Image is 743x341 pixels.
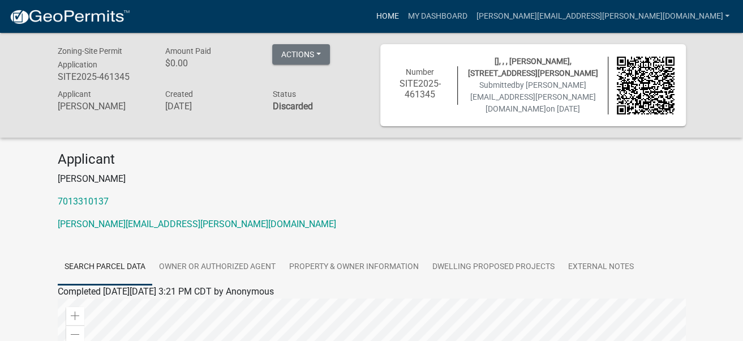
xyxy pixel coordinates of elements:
[470,80,596,113] span: Submitted on [DATE]
[282,249,426,285] a: Property & Owner Information
[58,249,152,285] a: Search Parcel Data
[406,67,434,76] span: Number
[617,57,675,114] img: QR code
[165,101,255,112] h6: [DATE]
[165,46,211,56] span: Amount Paid
[165,89,192,99] span: Created
[58,71,148,82] h6: SITE2025-461345
[58,286,274,297] span: Completed [DATE][DATE] 3:21 PM CDT by Anonymous
[272,89,295,99] span: Status
[58,172,686,186] p: [PERSON_NAME]
[165,58,255,69] h6: $0.00
[426,249,561,285] a: Dwelling Proposed Projects
[272,101,312,112] strong: Discarded
[470,80,596,113] span: by [PERSON_NAME][EMAIL_ADDRESS][PERSON_NAME][DOMAIN_NAME]
[58,89,91,99] span: Applicant
[58,151,686,168] h4: Applicant
[392,78,449,100] h6: SITE2025-461345
[371,6,403,27] a: Home
[152,249,282,285] a: Owner or Authorized Agent
[471,6,734,27] a: [PERSON_NAME][EMAIL_ADDRESS][PERSON_NAME][DOMAIN_NAME]
[58,196,109,207] a: 7013310137
[272,44,330,65] button: Actions
[561,249,641,285] a: External Notes
[66,307,84,325] div: Zoom in
[468,57,598,78] span: [], , , [PERSON_NAME], [STREET_ADDRESS][PERSON_NAME]
[403,6,471,27] a: My Dashboard
[58,219,336,229] a: [PERSON_NAME][EMAIL_ADDRESS][PERSON_NAME][DOMAIN_NAME]
[58,101,148,112] h6: [PERSON_NAME]
[58,46,122,69] span: Zoning-Site Permit Application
